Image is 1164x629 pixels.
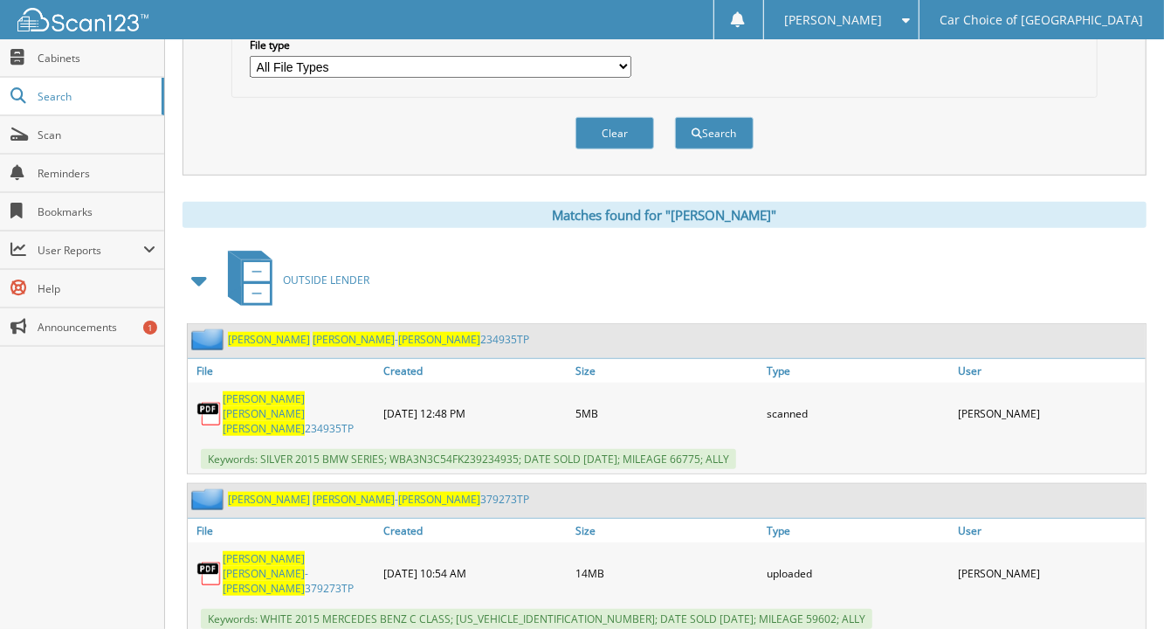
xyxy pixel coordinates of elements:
[188,359,379,383] a: File
[38,51,155,66] span: Cabinets
[313,332,395,347] span: [PERSON_NAME]
[223,391,375,436] a: [PERSON_NAME] [PERSON_NAME] [PERSON_NAME]234935TP
[379,359,570,383] a: Created
[675,117,754,149] button: Search
[228,492,529,507] a: [PERSON_NAME] [PERSON_NAME]-[PERSON_NAME]379273TP
[191,488,228,510] img: folder2.png
[571,519,762,543] a: Size
[38,166,155,181] span: Reminders
[398,332,480,347] span: [PERSON_NAME]
[762,387,954,440] div: scanned
[223,406,305,421] span: [PERSON_NAME]
[38,128,155,142] span: Scan
[201,609,872,629] span: Keywords: WHITE 2015 MERCEDES BENZ C CLASS; [US_VEHICLE_IDENTIFICATION_NUMBER]; DATE SOLD [DATE];...
[283,273,369,287] span: OUTSIDE LENDER
[38,89,153,104] span: Search
[379,519,570,543] a: Created
[228,492,310,507] span: [PERSON_NAME]
[223,391,305,406] span: [PERSON_NAME]
[954,387,1146,440] div: [PERSON_NAME]
[223,551,375,596] a: [PERSON_NAME] [PERSON_NAME]-[PERSON_NAME]379273TP
[217,245,369,314] a: OUTSIDE LENDER
[38,320,155,335] span: Announcements
[571,387,762,440] div: 5MB
[183,202,1147,228] div: Matches found for "[PERSON_NAME]"
[223,421,305,436] span: [PERSON_NAME]
[954,547,1146,600] div: [PERSON_NAME]
[762,519,954,543] a: Type
[571,547,762,600] div: 14MB
[571,359,762,383] a: Size
[188,519,379,543] a: File
[954,519,1146,543] a: User
[940,15,1144,25] span: Car Choice of [GEOGRAPHIC_DATA]
[143,321,157,335] div: 1
[575,117,654,149] button: Clear
[313,492,395,507] span: [PERSON_NAME]
[191,328,228,350] img: folder2.png
[38,204,155,219] span: Bookmarks
[954,359,1146,383] a: User
[201,449,736,469] span: Keywords: SILVER 2015 BMW SERIES; WBA3N3C54FK239234935; DATE SOLD [DATE]; MILEAGE 66775; ALLY
[38,243,143,258] span: User Reports
[250,38,630,52] label: File type
[17,8,148,31] img: scan123-logo-white.svg
[379,547,570,600] div: [DATE] 10:54 AM
[228,332,310,347] span: [PERSON_NAME]
[784,15,882,25] span: [PERSON_NAME]
[762,547,954,600] div: uploaded
[379,387,570,440] div: [DATE] 12:48 PM
[223,566,305,581] span: [PERSON_NAME]
[228,332,529,347] a: [PERSON_NAME] [PERSON_NAME]-[PERSON_NAME]234935TP
[196,401,223,427] img: PDF.png
[398,492,480,507] span: [PERSON_NAME]
[38,281,155,296] span: Help
[223,551,305,566] span: [PERSON_NAME]
[223,581,305,596] span: [PERSON_NAME]
[196,561,223,587] img: PDF.png
[762,359,954,383] a: Type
